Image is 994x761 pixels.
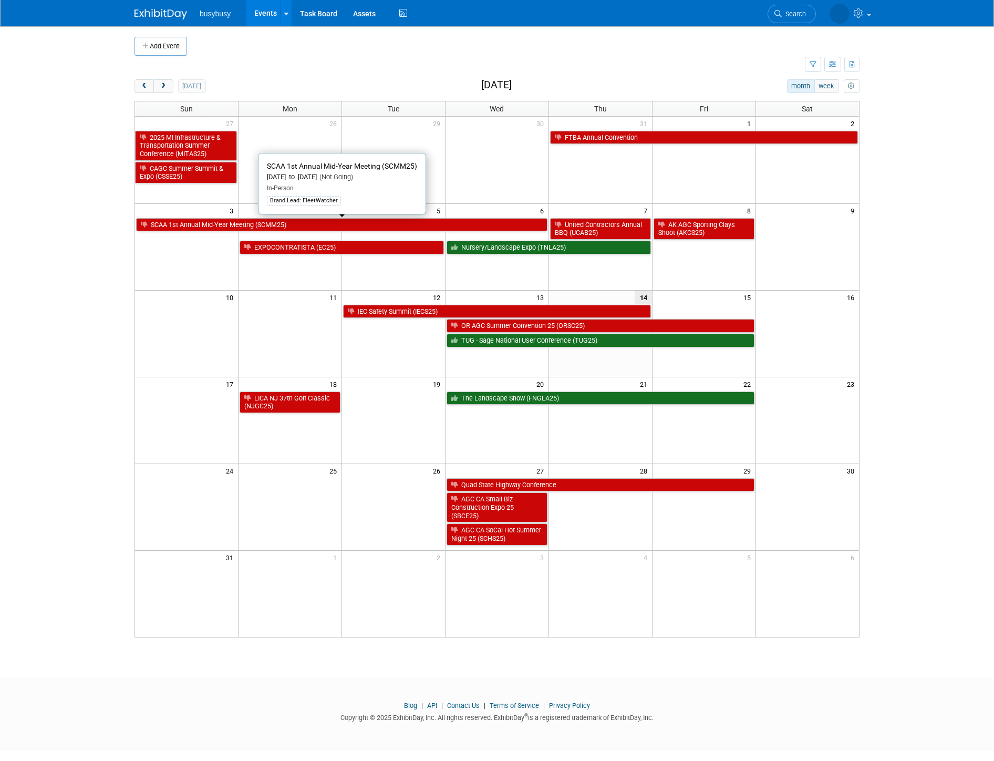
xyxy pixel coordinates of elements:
[635,291,652,304] span: 14
[225,551,238,564] span: 31
[549,702,590,709] a: Privacy Policy
[643,204,652,217] span: 7
[746,551,755,564] span: 5
[343,305,651,318] a: IEC Safety Summit (IECS25)
[846,464,859,477] span: 30
[432,291,445,304] span: 12
[844,79,860,93] button: myCustomButton
[850,117,859,130] span: 2
[180,105,193,113] span: Sun
[742,377,755,390] span: 22
[787,79,815,93] button: month
[830,4,850,24] img: Braden Gillespie
[700,105,708,113] span: Fri
[639,377,652,390] span: 21
[447,523,547,545] a: AGC CA SoCal Hot Summer Night 25 (SCHS25)
[267,173,417,182] div: [DATE] to [DATE]
[848,83,855,90] i: Personalize Calendar
[240,392,340,413] a: LICA NJ 37th Golf Classic (NJGC25)
[639,464,652,477] span: 28
[490,702,539,709] a: Terms of Service
[225,464,238,477] span: 24
[481,702,488,709] span: |
[432,464,445,477] span: 26
[267,184,294,192] span: In-Person
[490,105,504,113] span: Wed
[643,551,652,564] span: 4
[447,702,480,709] a: Contact Us
[328,291,341,304] span: 11
[134,79,154,93] button: prev
[447,319,754,333] a: OR AGC Summer Convention 25 (ORSC25)
[594,105,607,113] span: Thu
[229,204,238,217] span: 3
[742,464,755,477] span: 29
[768,5,816,23] a: Search
[850,204,859,217] span: 9
[328,117,341,130] span: 28
[447,241,651,254] a: Nursery/Landscape Expo (TNLA25)
[782,10,806,18] span: Search
[535,377,548,390] span: 20
[419,702,426,709] span: |
[267,196,341,205] div: Brand Lead: FleetWatcher
[535,117,548,130] span: 30
[447,392,754,405] a: The Landscape Show (FNGLA25)
[135,162,237,183] a: CAGC Summer Summit & Expo (CSSE25)
[746,204,755,217] span: 8
[283,105,297,113] span: Mon
[328,464,341,477] span: 25
[317,173,353,181] span: (Not Going)
[436,551,445,564] span: 2
[654,218,754,240] a: AK AGC Sporting Clays Shoot (AKCS25)
[153,79,173,93] button: next
[447,478,754,492] a: Quad State Highway Conference
[200,9,231,18] span: busybusy
[535,291,548,304] span: 13
[802,105,813,113] span: Sat
[850,551,859,564] span: 6
[742,291,755,304] span: 15
[404,702,417,709] a: Blog
[746,117,755,130] span: 1
[136,218,547,232] a: SCAA 1st Annual Mid-Year Meeting (SCMM25)
[541,702,547,709] span: |
[550,131,858,145] a: FTBA Annual Convention
[427,702,437,709] a: API
[846,291,859,304] span: 16
[388,105,399,113] span: Tue
[436,204,445,217] span: 5
[134,37,187,56] button: Add Event
[267,162,417,170] span: SCAA 1st Annual Mid-Year Meeting (SCMM25)
[846,377,859,390] span: 23
[639,117,652,130] span: 31
[814,79,838,93] button: week
[135,131,237,161] a: 2025 MI Infrastructure & Transportation Summer Conference (MITAS25)
[178,79,206,93] button: [DATE]
[535,464,548,477] span: 27
[240,241,444,254] a: EXPOCONTRATISTA (EC25)
[432,117,445,130] span: 29
[225,377,238,390] span: 17
[134,9,187,19] img: ExhibitDay
[432,377,445,390] span: 19
[332,551,341,564] span: 1
[539,551,548,564] span: 3
[539,204,548,217] span: 6
[447,492,547,522] a: AGC CA Small Biz Construction Expo 25 (SBCE25)
[481,79,512,91] h2: [DATE]
[328,377,341,390] span: 18
[439,702,446,709] span: |
[524,713,528,718] sup: ®
[225,117,238,130] span: 27
[225,291,238,304] span: 10
[550,218,651,240] a: United Contractors Annual BBQ (UCAB25)
[447,334,754,347] a: TUG - Sage National User Conference (TUG25)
